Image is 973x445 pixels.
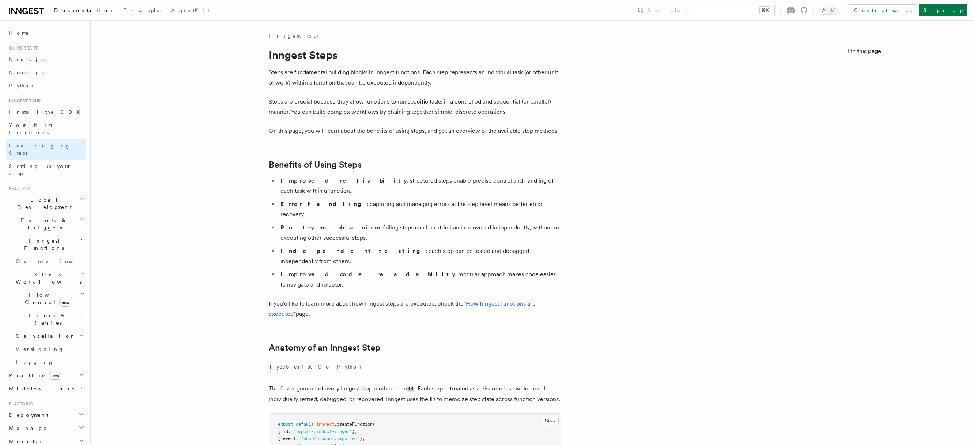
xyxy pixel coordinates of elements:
[167,2,214,20] a: AgentKit
[280,247,426,254] strong: Independent testing
[6,105,86,119] a: Install the SDK
[373,422,375,427] span: (
[280,224,380,231] strong: Retry mechanism
[13,268,86,288] button: Steps & Workflows
[6,234,86,255] button: Inngest Functions
[6,119,86,139] a: Your first Functions
[269,343,381,353] a: Anatomy of an Inngest Step
[6,45,38,51] span: Quick start
[6,217,80,231] span: Events & Triggers
[278,422,293,427] span: export
[269,384,561,404] p: The first argument of every Inngest step method is an . Each step is treated as a discrete task w...
[849,4,916,16] a: Contact sales
[848,47,958,59] h4: On this page
[6,438,43,445] span: Monitor
[269,97,561,117] p: Steps are crucial because they allow functions to run specific tasks in a controlled and sequenti...
[6,382,86,395] button: Middleware
[16,258,91,264] span: Overview
[6,372,61,379] span: Realtime
[6,369,86,382] button: Realtimenew
[54,7,114,13] span: Documentation
[360,436,362,441] span: }
[634,4,774,16] button: Search...⌘K
[6,53,86,66] a: Next.js
[316,422,334,427] span: inngest
[362,436,365,441] span: ,
[6,98,41,104] span: Inngest tour
[280,271,455,278] strong: Improved code readability
[269,32,320,40] a: Inngest tour
[278,222,561,243] li: : failing steps can be retried and recovered independently, without re-executing other successful...
[819,6,837,15] button: Toggle dark mode
[13,356,86,369] a: Logging
[278,199,561,220] li: : capturing and managing errors at the step level means better error recovery.
[6,79,86,92] a: Python
[6,139,86,160] a: Leveraging Steps
[9,163,72,176] span: Setting up your app
[119,2,167,20] a: Examples
[13,343,86,356] a: Versioning
[6,255,86,369] div: Inngest Functions
[278,269,561,290] li: : modular approach makes code easier to navigate and refactor.
[269,126,561,136] p: On this page, you will learn about the benefits of using steps, and get an overview of the availa...
[6,160,86,180] a: Setting up your app
[269,67,561,88] p: Steps are fundamental building blocks in Inngest functions. Each step represents an individual ta...
[13,332,76,340] span: Cancellation
[13,329,86,343] button: Cancellation
[288,429,291,434] span: :
[9,122,52,135] span: Your first Functions
[16,346,64,352] span: Versioning
[355,429,357,434] span: ,
[6,408,86,422] button: Deployment
[269,359,312,375] button: TypeScript
[296,422,314,427] span: default
[278,436,296,441] span: { event
[337,359,363,375] button: Python
[6,214,86,234] button: Events & Triggers
[16,359,54,365] span: Logging
[318,359,331,375] button: Go
[9,143,71,156] span: Leveraging Steps
[278,429,288,434] span: { id
[278,176,561,196] li: : structured steps enable precise control and handling of each task within a function.
[13,309,86,329] button: Errors & Retries
[6,425,47,432] span: Manage
[269,160,362,170] a: Benefits of Using Steps
[407,386,415,392] code: id
[278,246,561,266] li: : each step can be tested and debugged independently from others.
[542,416,559,425] button: Copy
[13,255,86,268] a: Overview
[6,411,48,419] span: Deployment
[9,83,35,89] span: Python
[13,288,86,309] button: Flow Controlnew
[6,66,86,79] a: Node.js
[760,7,770,14] kbd: ⌘K
[6,385,75,392] span: Middleware
[13,271,82,285] span: Steps & Workflows
[6,186,30,192] span: Features
[13,312,79,326] span: Errors & Retries
[6,26,86,40] a: Home
[352,429,355,434] span: }
[293,429,352,434] span: "import-product-images"
[59,299,71,307] span: new
[280,201,367,207] strong: Error handling
[6,401,33,407] span: Platform
[9,109,84,115] span: Install the SDK
[123,7,162,13] span: Examples
[49,372,61,380] span: new
[6,196,80,211] span: Local Development
[269,299,561,319] p: If you'd like to learn more about how Inngest steps are executed, check the page.
[269,48,561,61] h1: Inngest Steps
[6,422,86,435] button: Manage
[301,436,360,441] span: "shop/product.imported"
[9,29,29,37] span: Home
[9,70,44,75] span: Node.js
[6,237,79,252] span: Inngest Functions
[280,177,407,184] strong: Improved reliability
[171,7,210,13] span: AgentKit
[6,193,86,214] button: Local Development
[9,56,44,62] span: Next.js
[296,436,298,441] span: :
[919,4,967,16] a: Sign Up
